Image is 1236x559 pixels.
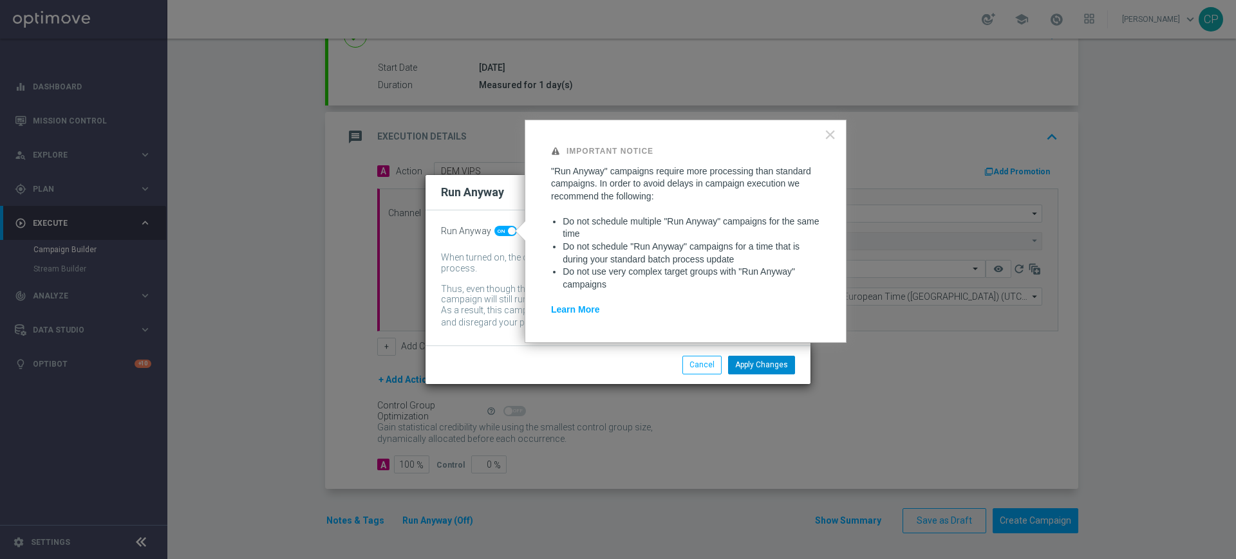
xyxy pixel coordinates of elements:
strong: Important Notice [566,147,653,156]
li: Do not use very complex target groups with "Run Anyway" campaigns [563,266,820,291]
li: Do not schedule multiple "Run Anyway" campaigns for the same time [563,215,820,241]
div: When turned on, the campaign will be executed regardless of your site's batch-data process. [441,252,776,274]
h2: Run Anyway [441,185,504,200]
button: Apply Changes [728,356,795,374]
span: Run Anyway [441,226,491,237]
p: "Run Anyway" campaigns require more processing than standard campaigns. In order to avoid delays ... [551,165,820,203]
a: Learn More [551,304,599,315]
button: Close [824,124,836,145]
div: Thus, even though the batch-data process might not be complete by then, the campaign will still r... [441,284,776,306]
div: As a result, this campaign might include customers whose data has been changed and disregard your... [441,305,776,330]
li: Do not schedule "Run Anyway" campaigns for a time that is during your standard batch process update [563,241,820,266]
button: Cancel [682,356,722,374]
